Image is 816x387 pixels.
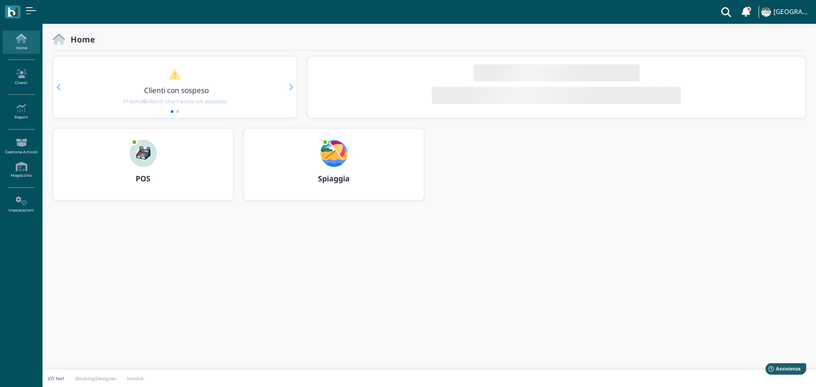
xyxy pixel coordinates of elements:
[53,56,297,118] div: 1 / 2
[143,98,146,105] b: 6
[65,35,95,44] h2: Home
[3,31,40,54] a: Home
[244,128,424,211] a: ... Spiaggia
[320,140,348,167] img: ...
[8,7,17,17] img: logo
[289,84,293,90] div: Next slide
[53,128,233,211] a: ... POS
[57,84,60,90] div: Previous slide
[756,361,809,380] iframe: Help widget launcher
[773,8,811,16] h4: [GEOGRAPHIC_DATA]
[130,140,157,167] img: ...
[3,135,40,158] a: Gestione Articoli
[760,2,811,22] a: ... [GEOGRAPHIC_DATA]
[3,65,40,89] a: Clienti
[123,97,227,105] span: Vi sono clienti che hanno un sospeso
[3,158,40,182] a: Magazzino
[3,193,40,216] a: Impostazioni
[69,69,280,105] a: Clienti con sospeso Vi sono6clienti che hanno un sospeso
[71,86,282,94] h3: Clienti con sospeso
[318,173,350,184] b: Spiaggia
[3,100,40,124] a: Report
[25,7,56,13] span: Assistenza
[761,7,771,17] img: ...
[136,173,150,184] b: POS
